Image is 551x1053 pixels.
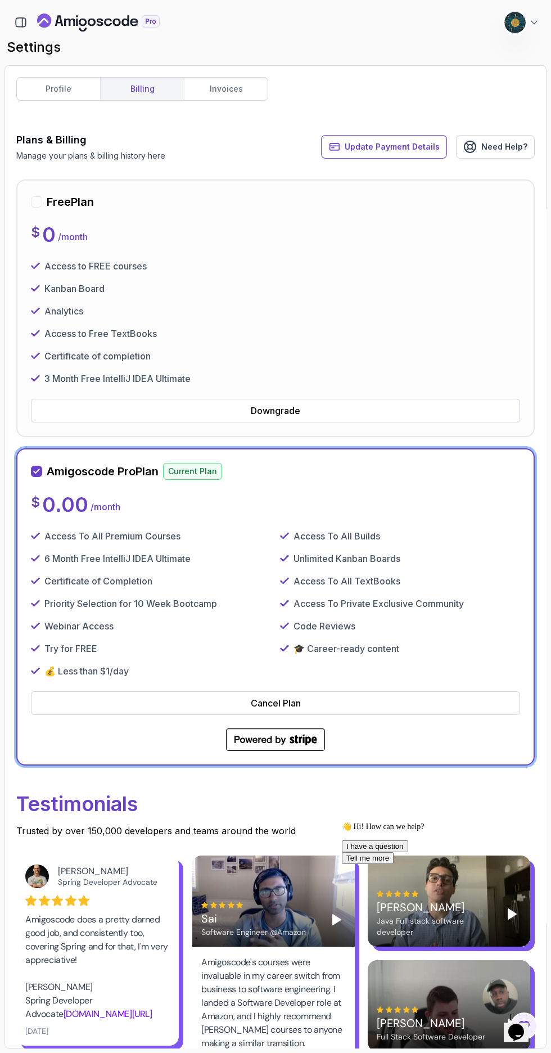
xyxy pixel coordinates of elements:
[504,12,526,33] img: user profile image
[293,552,400,565] p: Unlimited Kanban Boards
[504,11,540,34] button: user profile image
[91,500,120,514] p: / month
[4,35,56,47] button: Tell me more
[64,1008,152,1020] a: [DOMAIN_NAME][URL]
[42,223,56,246] p: 0
[503,1015,521,1033] button: Play
[44,597,217,610] p: Priority Selection for 10 Week Bootcamp
[44,642,97,655] p: Try for FREE
[42,493,88,516] p: 0.00
[456,135,535,159] a: Need Help?
[44,304,83,318] p: Analytics
[251,696,301,710] div: Cancel Plan
[328,911,346,929] button: Play
[31,691,520,715] button: Cancel Plan
[58,877,157,887] a: Spring Developer Advocate
[16,784,535,824] p: Testimonials
[377,1015,485,1031] div: [PERSON_NAME]
[44,372,191,385] p: 3 Month Free IntelliJ IDEA Ultimate
[345,141,440,152] span: Update Payment Details
[44,327,157,340] p: Access to Free TextBooks
[44,282,105,295] p: Kanban Board
[377,1031,485,1042] div: Full Stack Software Developer
[44,619,114,633] p: Webinar Access
[16,150,165,161] p: Manage your plans & billing history here
[31,399,520,422] button: Downgrade
[44,574,152,588] p: Certificate of Completion
[44,259,147,273] p: Access to FREE courses
[25,1025,48,1037] div: [DATE]
[25,865,49,888] img: Josh Long avatar
[47,463,159,479] h2: Amigoscode Pro Plan
[44,552,191,565] p: 6 Month Free IntelliJ IDEA Ultimate
[337,817,540,1002] iframe: chat widget
[31,493,40,511] p: $
[37,13,186,31] a: Landing page
[100,78,184,100] a: billing
[481,141,527,152] span: Need Help?
[321,135,447,159] button: Update Payment Details
[251,404,300,417] div: Downgrade
[293,597,464,610] p: Access To Private Exclusive Community
[293,574,400,588] p: Access To All TextBooks
[31,223,40,241] p: $
[16,132,165,148] h3: Plans & Billing
[16,824,535,838] p: Trusted by over 150,000 developers and teams around the world
[25,913,170,1021] div: Amigoscode does a pretty darned good job, and consistently too, covering Spring and for that, I'm...
[7,38,544,56] h2: settings
[201,956,346,1050] div: Amigoscode's courses were invaluable in my career switch from business to software engineering. I...
[201,926,306,938] div: Software Engineer @Amazon
[4,4,207,47] div: 👋 Hi! How can we help?I have a questionTell me more
[4,5,87,13] span: 👋 Hi! How can we help?
[17,78,100,100] a: profile
[44,529,180,543] p: Access To All Premium Courses
[293,529,380,543] p: Access To All Builds
[293,642,399,655] p: 🎓 Career-ready content
[293,619,355,633] p: Code Reviews
[504,1008,540,1042] iframe: chat widget
[163,463,222,480] p: Current Plan
[44,664,129,678] p: 💰 Less than $1/day
[58,866,161,877] div: [PERSON_NAME]
[4,23,71,35] button: I have a question
[58,230,88,244] p: / month
[47,194,94,210] h2: Free Plan
[184,78,268,100] a: invoices
[44,349,151,363] p: Certificate of completion
[201,911,306,926] div: Sai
